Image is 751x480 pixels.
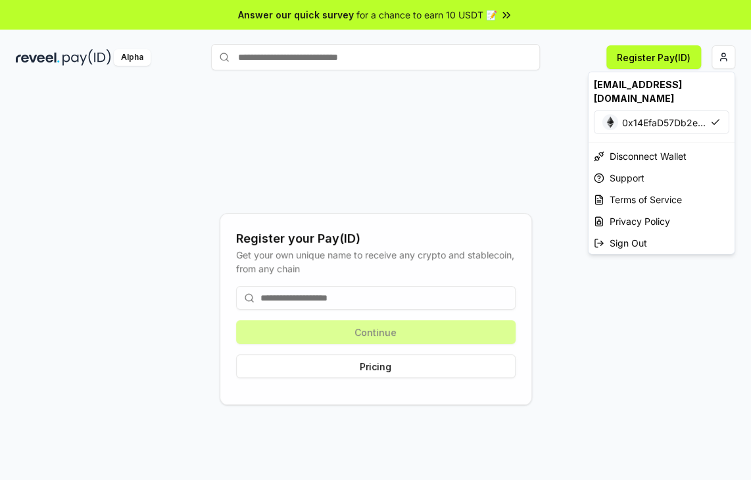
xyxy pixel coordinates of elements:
[589,167,735,189] a: Support
[602,114,618,130] img: Ethereum
[589,189,735,210] a: Terms of Service
[589,232,735,254] div: Sign Out
[589,210,735,232] a: Privacy Policy
[589,145,735,167] div: Disconnect Wallet
[589,72,735,110] div: [EMAIL_ADDRESS][DOMAIN_NAME]
[622,115,706,129] span: 0x14EfaD57Db2e ...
